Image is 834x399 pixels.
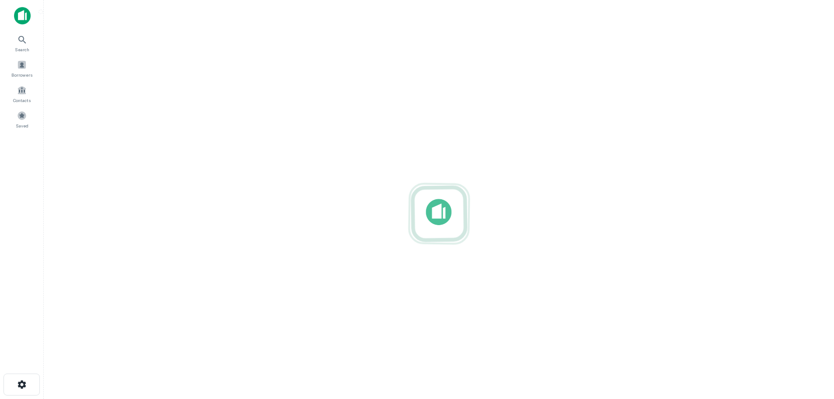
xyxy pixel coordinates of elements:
span: Borrowers [11,71,32,78]
span: Saved [16,122,28,129]
a: Saved [3,107,41,131]
a: Contacts [3,82,41,106]
iframe: Chat Widget [790,329,834,371]
img: capitalize-icon.png [14,7,31,25]
a: Search [3,31,41,55]
span: Contacts [13,97,31,104]
span: Search [15,46,29,53]
a: Borrowers [3,56,41,80]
